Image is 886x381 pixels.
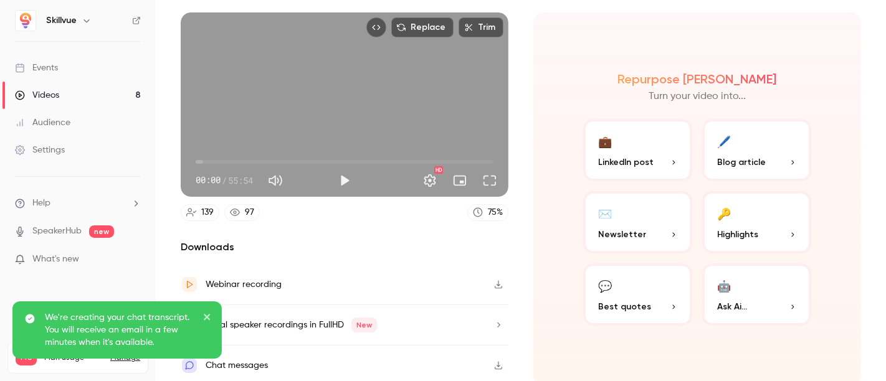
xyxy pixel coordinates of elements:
a: 97 [224,204,260,221]
div: Videos [15,89,59,101]
button: Replace [391,17,454,37]
span: Blog article [717,156,766,169]
div: 🖊️ [717,131,731,151]
button: Settings [417,168,442,193]
h2: Downloads [181,240,508,255]
h6: Skillvue [46,14,77,27]
div: Settings [15,144,65,156]
div: Audience [15,116,70,129]
div: Dominio [65,73,95,82]
div: 🤖 [717,276,731,295]
div: Chat messages [206,358,268,373]
button: 💼LinkedIn post [583,119,692,181]
div: Webinar recording [206,277,282,292]
span: Ask Ai... [717,300,747,313]
button: 🔑Highlights [702,191,811,253]
div: [PERSON_NAME]: [DOMAIN_NAME] [32,32,178,42]
button: Full screen [477,168,502,193]
button: close [203,311,212,326]
span: What's new [32,253,79,266]
h2: Repurpose [PERSON_NAME] [618,72,777,87]
div: 97 [245,206,254,219]
img: logo_orange.svg [20,20,30,30]
img: tab_keywords_by_traffic_grey.svg [125,72,135,82]
button: Turn on miniplayer [447,168,472,193]
span: New [351,317,377,332]
div: Keyword (traffico) [139,73,207,82]
div: v 4.0.25 [35,20,61,30]
div: 75 % [488,206,503,219]
button: 🤖Ask Ai... [702,263,811,326]
a: SpeakerHub [32,225,82,238]
div: 139 [201,206,214,219]
div: HD [434,166,443,174]
button: Play [332,168,357,193]
span: Newsletter [598,228,646,241]
div: Local speaker recordings in FullHD [206,317,377,332]
a: 75% [467,204,508,221]
button: Mute [263,168,288,193]
div: ✉️ [598,204,612,223]
p: Turn your video into... [649,89,746,104]
span: 00:00 [196,174,221,187]
div: 🔑 [717,204,731,223]
span: Highlights [717,228,758,241]
span: 55:54 [228,174,253,187]
li: help-dropdown-opener [15,197,141,210]
div: 💼 [598,131,612,151]
button: Embed video [366,17,386,37]
button: 🖊️Blog article [702,119,811,181]
span: Help [32,197,50,210]
span: / [222,174,227,187]
button: ✉️Newsletter [583,191,692,253]
img: website_grey.svg [20,32,30,42]
a: 139 [181,204,219,221]
div: Events [15,62,58,74]
button: 💬Best quotes [583,263,692,326]
div: 00:00 [196,174,253,187]
span: LinkedIn post [598,156,654,169]
p: We're creating your chat transcript. You will receive an email in a few minutes when it's available. [45,311,194,349]
img: Skillvue [16,11,36,31]
img: tab_domain_overview_orange.svg [52,72,62,82]
div: 💬 [598,276,612,295]
span: Best quotes [598,300,651,313]
button: Trim [459,17,503,37]
span: new [89,225,114,238]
